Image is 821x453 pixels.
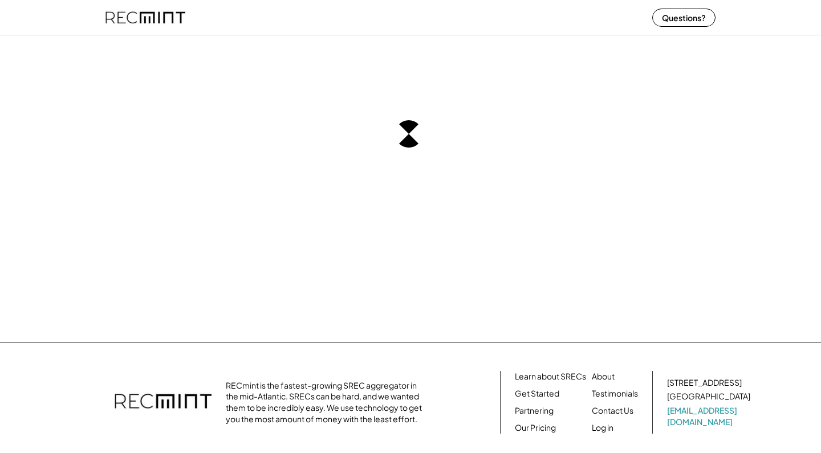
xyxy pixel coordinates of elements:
[226,380,428,425] div: RECmint is the fastest-growing SREC aggregator in the mid-Atlantic. SRECs can be hard, and we wan...
[667,405,753,427] a: [EMAIL_ADDRESS][DOMAIN_NAME]
[592,405,633,417] a: Contact Us
[592,371,615,382] a: About
[592,422,613,434] a: Log in
[515,388,559,399] a: Get Started
[105,2,185,32] img: recmint-logotype%403x%20%281%29.jpeg
[115,382,212,422] img: recmint-logotype%403x.png
[667,377,742,389] div: [STREET_ADDRESS]
[667,391,750,402] div: [GEOGRAPHIC_DATA]
[592,388,638,399] a: Testimonials
[652,9,716,27] button: Questions?
[515,371,586,382] a: Learn about SRECs
[515,422,556,434] a: Our Pricing
[515,405,554,417] a: Partnering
